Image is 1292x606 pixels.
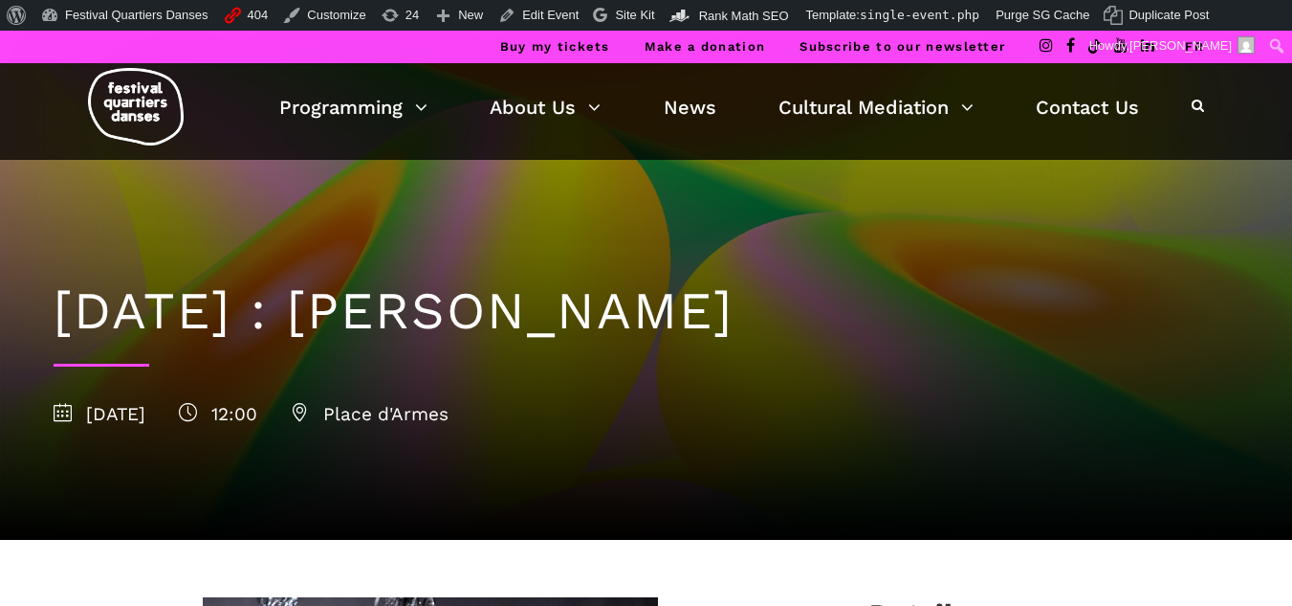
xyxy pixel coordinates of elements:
img: logo-fqd-med [88,68,184,146]
span: [PERSON_NAME] [1129,38,1232,53]
a: About Us [490,91,601,123]
a: Make a donation [645,39,766,54]
span: Rank Math SEO [699,9,789,23]
span: 12:00 [179,403,257,425]
a: Contact Us [1036,91,1139,123]
span: [DATE] [54,403,145,425]
h1: [DATE] : [PERSON_NAME] [54,281,1239,343]
a: Programming [279,91,427,123]
a: Cultural Mediation [778,91,974,123]
a: Howdy, [1083,31,1262,61]
span: Site Kit [615,8,654,22]
span: Place d'Armes [291,403,449,425]
span: single-event.php [860,8,979,22]
a: Subscribe to our newsletter [799,39,1005,54]
a: News [664,91,716,123]
a: Buy my tickets [500,39,610,54]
